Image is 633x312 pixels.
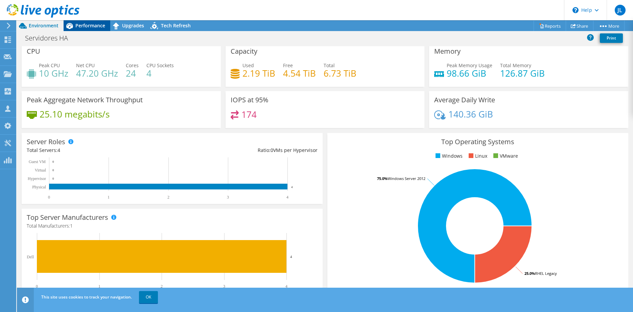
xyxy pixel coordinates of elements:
[332,138,623,146] h3: Top Operating Systems
[28,176,46,181] text: Hypervisor
[146,70,174,77] h4: 4
[492,152,518,160] li: VMware
[27,147,172,154] div: Total Servers:
[76,62,95,69] span: Net CPU
[161,22,191,29] span: Tech Refresh
[27,255,34,259] text: Dell
[52,160,54,163] text: 0
[122,22,144,29] span: Upgrades
[242,62,254,69] span: Used
[35,168,46,173] text: Virtual
[448,110,493,118] h4: 140.36 GiB
[40,110,110,118] h4: 25.10 megabits/s
[535,271,557,276] tspan: RHEL Legacy
[22,34,78,42] h1: Servidores HA
[271,147,273,153] span: 0
[27,138,65,146] h3: Server Roles
[29,22,58,29] span: Environment
[447,70,492,77] h4: 98.66 GiB
[241,111,257,118] h4: 174
[52,177,54,180] text: 0
[167,195,169,200] text: 2
[388,176,425,181] tspan: Windows Server 2012
[377,176,388,181] tspan: 75.0%
[324,62,335,69] span: Total
[223,284,225,289] text: 3
[27,48,40,55] h3: CPU
[108,195,110,200] text: 1
[161,284,163,289] text: 2
[290,255,292,259] text: 4
[447,62,492,69] span: Peak Memory Usage
[39,70,68,77] h4: 10 GHz
[572,7,579,13] svg: \n
[593,21,625,31] a: More
[283,70,316,77] h4: 4.54 TiB
[434,152,463,160] li: Windows
[615,5,626,16] span: JL
[500,70,545,77] h4: 126.87 GiB
[524,271,535,276] tspan: 25.0%
[27,96,143,104] h3: Peak Aggregate Network Throughput
[48,195,50,200] text: 0
[139,291,158,303] a: OK
[146,62,174,69] span: CPU Sockets
[36,284,38,289] text: 0
[70,223,73,229] span: 1
[52,168,54,172] text: 0
[41,294,132,300] span: This site uses cookies to track your navigation.
[75,22,105,29] span: Performance
[285,284,287,289] text: 4
[434,48,461,55] h3: Memory
[566,21,593,31] a: Share
[324,70,356,77] h4: 6.73 TiB
[126,62,139,69] span: Cores
[534,21,566,31] a: Reports
[600,33,623,43] a: Print
[434,96,495,104] h3: Average Daily Write
[32,185,46,189] text: Physical
[27,214,108,221] h3: Top Server Manufacturers
[231,96,268,104] h3: IOPS at 95%
[76,70,118,77] h4: 47.20 GHz
[291,185,293,189] text: 4
[467,152,487,160] li: Linux
[242,70,275,77] h4: 2.19 TiB
[227,195,229,200] text: 3
[286,195,288,200] text: 4
[283,62,293,69] span: Free
[172,147,318,154] div: Ratio: VMs per Hypervisor
[29,159,46,164] text: Guest VM
[98,284,100,289] text: 1
[231,48,257,55] h3: Capacity
[126,70,139,77] h4: 24
[500,62,531,69] span: Total Memory
[27,222,318,230] h4: Total Manufacturers:
[39,62,60,69] span: Peak CPU
[57,147,60,153] span: 4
